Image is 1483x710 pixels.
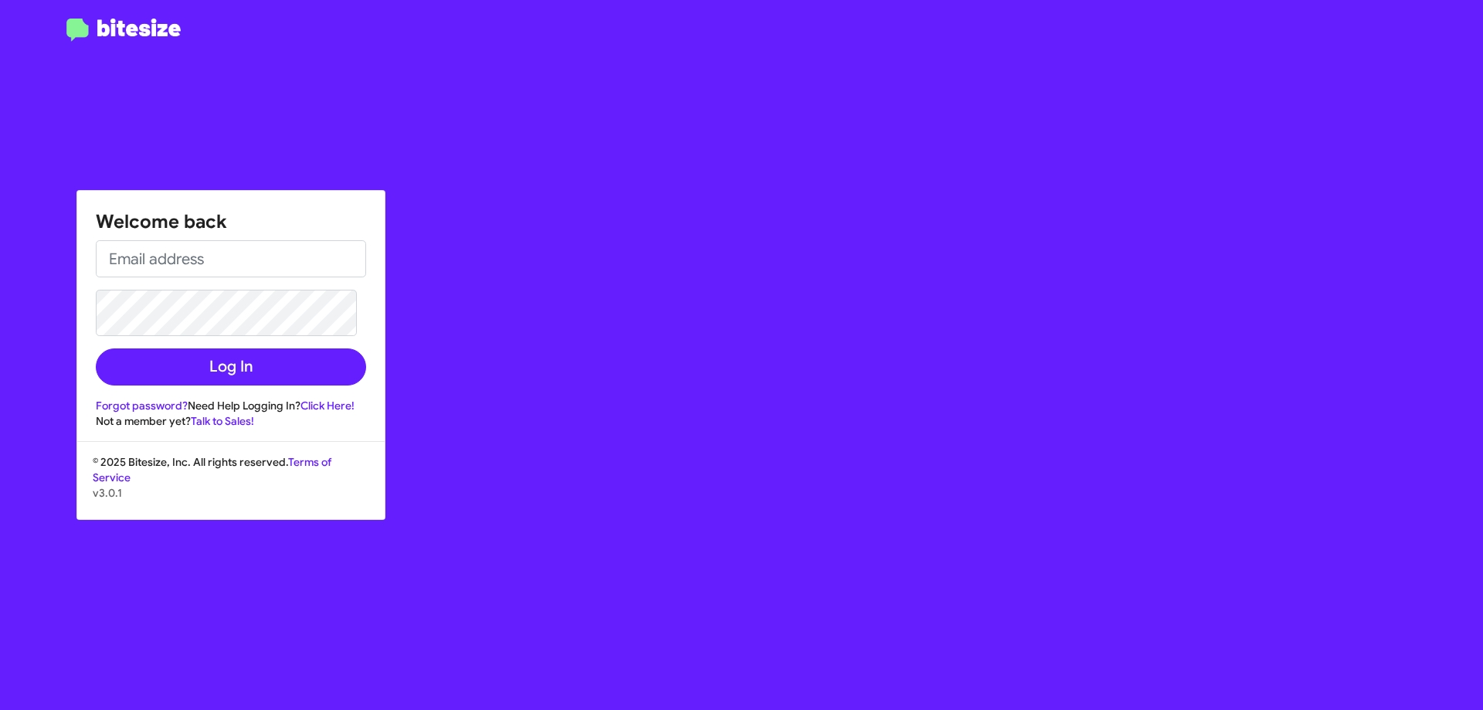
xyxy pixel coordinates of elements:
[96,398,366,413] div: Need Help Logging In?
[96,413,366,429] div: Not a member yet?
[96,399,188,413] a: Forgot password?
[77,454,385,519] div: © 2025 Bitesize, Inc. All rights reserved.
[96,240,366,277] input: Email address
[96,348,366,386] button: Log In
[93,485,369,501] p: v3.0.1
[191,414,254,428] a: Talk to Sales!
[300,399,355,413] a: Click Here!
[96,209,366,234] h1: Welcome back
[93,455,331,484] a: Terms of Service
